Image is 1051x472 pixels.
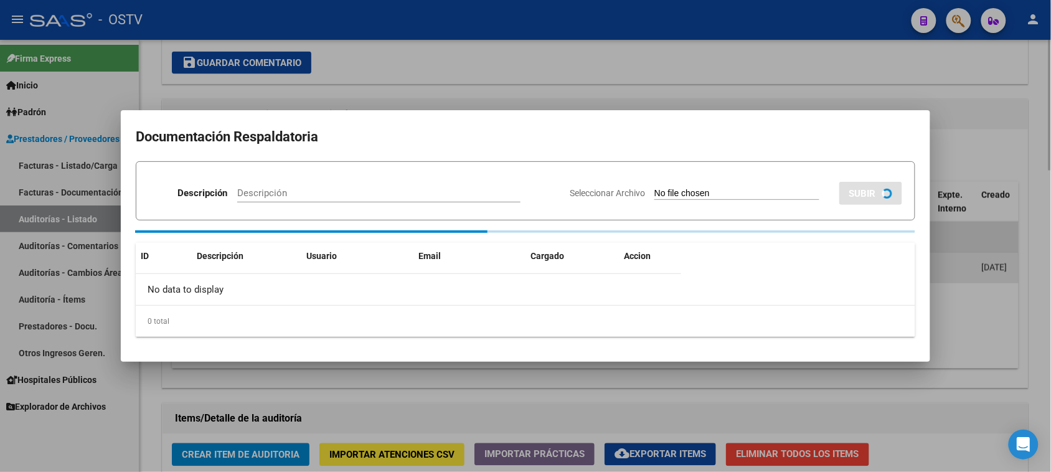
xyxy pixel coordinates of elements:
span: Descripción [197,251,243,261]
span: Email [418,251,441,261]
div: 0 total [136,306,915,337]
span: Seleccionar Archivo [570,188,645,198]
button: SUBIR [839,182,902,205]
span: Accion [624,251,651,261]
span: Usuario [306,251,337,261]
span: SUBIR [849,188,876,199]
datatable-header-cell: ID [136,243,192,270]
h2: Documentación Respaldatoria [136,125,915,149]
datatable-header-cell: Accion [619,243,681,270]
div: Open Intercom Messenger [1009,430,1039,460]
datatable-header-cell: Usuario [301,243,413,270]
datatable-header-cell: Descripción [192,243,301,270]
datatable-header-cell: Cargado [525,243,619,270]
span: Cargado [530,251,564,261]
datatable-header-cell: Email [413,243,525,270]
div: No data to display [136,274,681,305]
p: Descripción [177,186,227,201]
span: ID [141,251,149,261]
